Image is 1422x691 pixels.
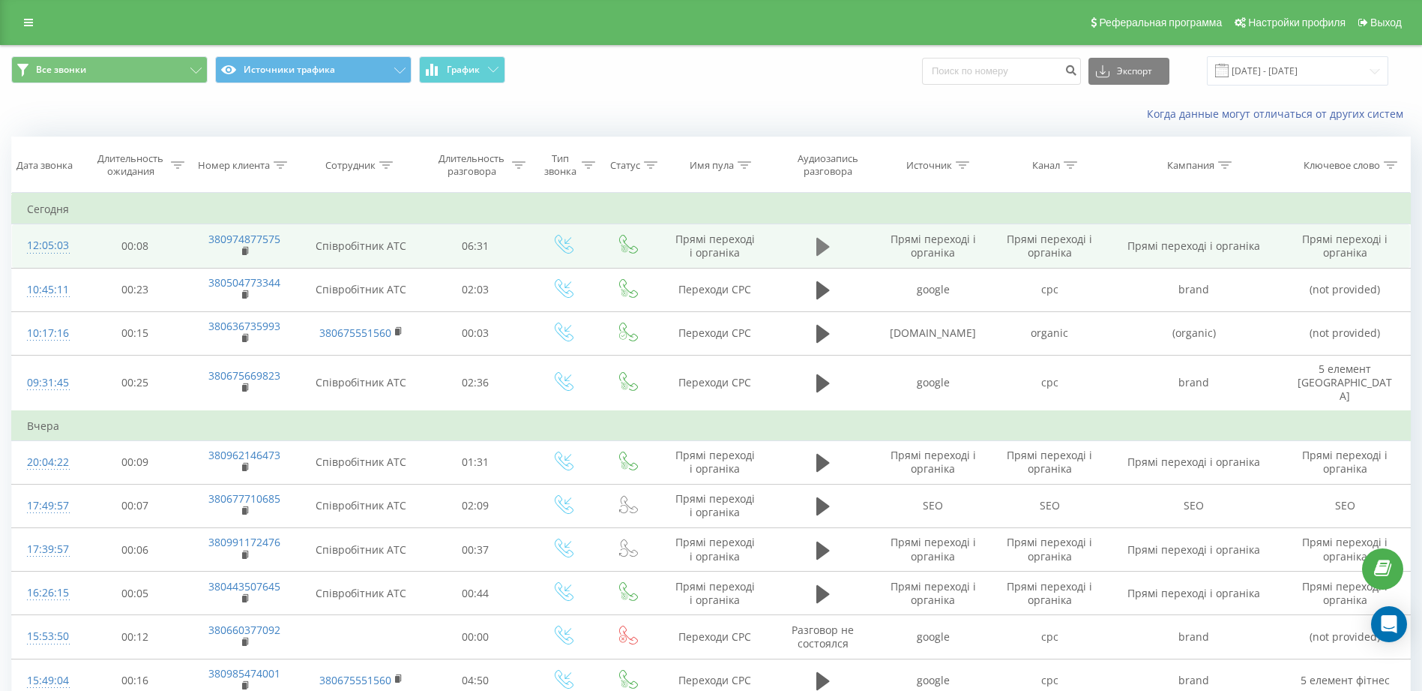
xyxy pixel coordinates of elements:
[421,615,529,659] td: 00:00
[27,319,66,348] div: 10:17:16
[301,268,421,311] td: Співробітник АТС
[208,319,280,333] a: 380636735993
[215,56,412,83] button: Источники трафика
[319,673,391,687] a: 380675551560
[81,572,189,615] td: 00:05
[301,224,421,268] td: Співробітник АТС
[690,159,734,172] div: Имя пула
[421,484,529,527] td: 02:09
[16,159,73,172] div: Дата звонка
[659,615,771,659] td: Переходи CPC
[659,528,771,572] td: Прямі переході і органіка
[94,152,167,178] div: Длительность ожидания
[208,448,280,462] a: 380962146473
[659,440,771,484] td: Прямі переході і органіка
[1108,268,1280,311] td: brand
[991,224,1107,268] td: Прямі переході і органіка
[1108,224,1280,268] td: Прямі переході і органіка
[421,440,529,484] td: 01:31
[1280,268,1410,311] td: (not provided)
[610,159,640,172] div: Статус
[659,224,771,268] td: Прямі переході і органіка
[27,491,66,521] div: 17:49:57
[1280,528,1410,572] td: Прямі переході і органіка
[875,615,991,659] td: google
[319,326,391,340] a: 380675551560
[421,528,529,572] td: 00:37
[659,355,771,410] td: Переходи CPC
[875,311,991,355] td: [DOMAIN_NAME]
[81,528,189,572] td: 00:06
[991,528,1107,572] td: Прямі переході і органіка
[81,355,189,410] td: 00:25
[991,355,1107,410] td: cpc
[198,159,270,172] div: Номер клиента
[81,224,189,268] td: 00:08
[421,224,529,268] td: 06:31
[1280,615,1410,659] td: (not provided)
[991,484,1107,527] td: SEO
[906,159,952,172] div: Источник
[1088,58,1169,85] button: Экспорт
[1032,159,1060,172] div: Канал
[208,491,280,506] a: 380677710685
[301,484,421,527] td: Співробітник АТС
[421,572,529,615] td: 00:44
[659,268,771,311] td: Переходи CPC
[301,572,421,615] td: Співробітник АТС
[27,535,66,564] div: 17:39:57
[301,355,421,410] td: Співробітник АТС
[208,666,280,680] a: 380985474001
[208,368,280,383] a: 380675669823
[875,268,991,311] td: google
[81,615,189,659] td: 00:12
[27,231,66,260] div: 12:05:03
[1147,107,1411,121] a: Когда данные могут отличаться от других систем
[421,311,529,355] td: 00:03
[1280,440,1410,484] td: Прямі переході і органіка
[1099,17,1222,29] span: Реферальная программа
[27,275,66,305] div: 10:45:11
[11,56,208,83] button: Все звонки
[421,268,529,311] td: 02:03
[1304,159,1380,172] div: Ключевое слово
[1108,311,1280,355] td: (organic)
[421,355,529,410] td: 02:36
[991,311,1107,355] td: organic
[1108,355,1280,410] td: brand
[1108,484,1280,527] td: SEO
[301,440,421,484] td: Співробітник АТС
[208,579,280,593] a: 380443507645
[1370,17,1402,29] span: Выход
[659,484,771,527] td: Прямі переході і органіка
[12,194,1411,224] td: Сегодня
[1280,224,1410,268] td: Прямі переході і органіка
[1280,484,1410,527] td: SEO
[435,152,508,178] div: Длительность разговора
[208,535,280,549] a: 380991172476
[208,232,280,246] a: 380974877575
[419,56,505,83] button: График
[27,368,66,398] div: 09:31:45
[447,65,480,75] span: График
[991,615,1107,659] td: cpc
[875,355,991,410] td: google
[36,64,86,76] span: Все звонки
[81,311,189,355] td: 00:15
[659,311,771,355] td: Переходи CPC
[208,275,280,290] a: 380504773344
[81,268,189,311] td: 00:23
[1280,311,1410,355] td: (not provided)
[1371,606,1407,642] div: Open Intercom Messenger
[659,572,771,615] td: Прямі переході і органіка
[1280,355,1410,410] td: 5 елемент [GEOGRAPHIC_DATA]
[922,58,1081,85] input: Поиск по номеру
[991,572,1107,615] td: Прямі переході і органіка
[1248,17,1346,29] span: Настройки профиля
[875,528,991,572] td: Прямі переході і органіка
[325,159,376,172] div: Сотрудник
[27,622,66,651] div: 15:53:50
[991,440,1107,484] td: Прямі переході і органіка
[875,224,991,268] td: Прямі переході і органіка
[27,448,66,477] div: 20:04:22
